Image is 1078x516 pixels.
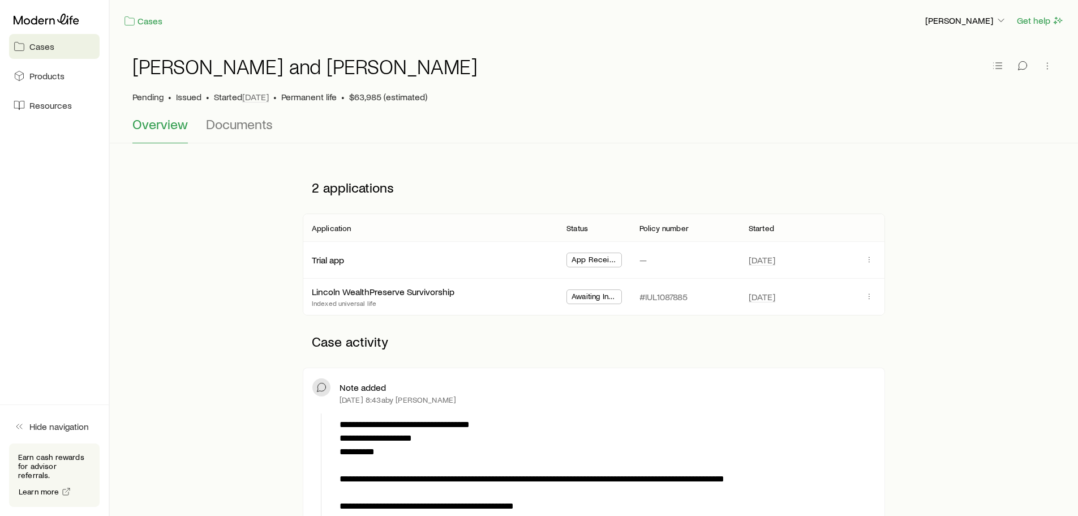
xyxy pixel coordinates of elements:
p: Application [312,224,351,233]
span: Documents [206,116,273,132]
p: Started [214,91,269,103]
span: Hide navigation [29,421,89,432]
span: Awaiting In Force [572,292,617,304]
button: [PERSON_NAME] [925,14,1007,28]
div: Lincoln WealthPreserve Survivorship [312,286,454,298]
span: Overview [132,116,188,132]
p: [DATE] 8:43a by [PERSON_NAME] [340,395,456,404]
a: Lincoln WealthPreserve Survivorship [312,286,454,297]
p: Pending [132,91,164,103]
span: • [341,91,345,103]
p: Case activity [303,325,885,359]
span: Products [29,70,65,82]
p: Note added [340,382,386,393]
span: Cases [29,41,54,52]
p: — [639,254,647,266]
p: Started [749,224,774,233]
h1: [PERSON_NAME] and [PERSON_NAME] [132,55,478,78]
a: Resources [9,93,100,118]
span: Resources [29,100,72,111]
p: Indexed universal life [312,298,454,308]
p: #IUL1087885 [639,291,688,302]
span: $63,985 (estimated) [349,91,427,103]
span: Permanent life [281,91,337,103]
span: Learn more [19,488,59,496]
p: 2 applications [303,170,885,204]
p: Earn cash rewards for advisor referrals. [18,453,91,480]
a: Products [9,63,100,88]
span: App Received [572,255,617,267]
span: Issued [176,91,201,103]
p: [PERSON_NAME] [925,15,1007,26]
div: Case details tabs [132,116,1055,143]
div: Earn cash rewards for advisor referrals.Learn more [9,443,100,507]
span: [DATE] [749,254,775,266]
span: [DATE] [749,291,775,302]
span: • [168,91,171,103]
span: • [206,91,209,103]
div: Trial app [312,254,344,266]
a: Cases [123,15,163,28]
button: Hide navigation [9,414,100,439]
a: Cases [9,34,100,59]
button: Get help [1016,14,1064,27]
span: [DATE] [242,91,269,103]
a: Trial app [312,254,344,265]
p: Policy number [639,224,689,233]
span: • [273,91,277,103]
p: Status [566,224,588,233]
